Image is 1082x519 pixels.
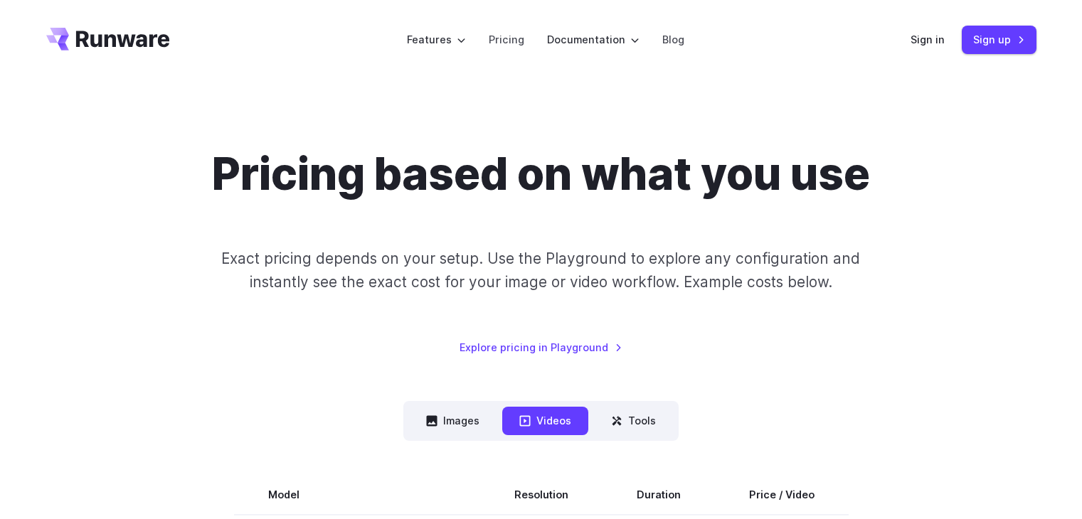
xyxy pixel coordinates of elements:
th: Price / Video [715,475,849,515]
label: Features [407,31,466,48]
a: Sign up [962,26,1036,53]
label: Documentation [547,31,640,48]
p: Exact pricing depends on your setup. Use the Playground to explore any configuration and instantl... [194,247,887,294]
button: Images [409,407,497,434]
a: Blog [662,31,684,48]
a: Pricing [489,31,524,48]
a: Sign in [911,31,945,48]
th: Model [234,475,480,515]
th: Resolution [480,475,603,515]
button: Videos [502,407,588,434]
a: Explore pricing in Playground [460,339,622,355]
a: Go to / [46,28,170,50]
th: Duration [603,475,715,515]
button: Tools [594,407,673,434]
h1: Pricing based on what you use [212,148,870,201]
